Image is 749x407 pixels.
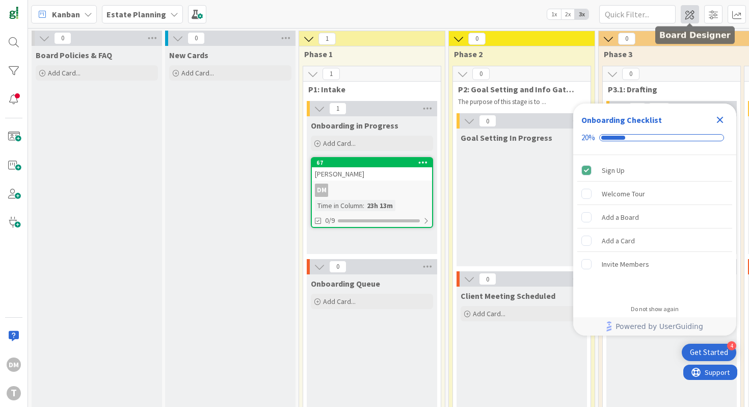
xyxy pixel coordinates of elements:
div: 4 [727,341,736,350]
img: Visit kanbanzone.com [7,7,21,21]
span: Add Card... [181,68,214,78]
span: Add Card... [323,139,356,148]
span: Board Policies & FAQ [36,50,112,60]
span: Add Card... [473,309,505,318]
div: 23h 13m [364,200,395,211]
span: New Cards [169,50,208,60]
div: 67[PERSON_NAME] [312,158,432,181]
div: Do not show again [631,305,679,313]
div: Get Started [690,347,728,358]
span: : [363,200,364,211]
span: Onboarding in Progress [311,120,398,131]
div: Checklist items [573,155,736,298]
span: 1 [329,103,346,115]
span: 3x [575,9,588,19]
span: P3.1: Drafting [608,84,728,94]
div: DM [315,184,328,197]
div: Open Get Started checklist, remaining modules: 4 [682,344,736,361]
div: 20% [581,133,595,142]
input: Quick Filter... [599,5,676,23]
span: Add Card... [48,68,81,78]
div: 67 [312,158,432,167]
div: Welcome Tour is incomplete. [577,183,732,205]
p: The purpose of this stage is to ... [458,98,578,106]
span: Phase 2 [454,49,582,59]
div: Footer [573,317,736,336]
b: Estate Planning [106,9,166,19]
a: Powered by UserGuiding [578,317,731,336]
div: Add a Board [602,211,639,223]
span: Support [21,2,46,14]
span: 0 [468,33,486,45]
div: DM [312,184,432,197]
div: Add a Card [602,235,635,247]
div: Onboarding Checklist [581,114,662,126]
span: Kanban [52,8,80,20]
span: Add Card... [323,297,356,306]
div: Close Checklist [712,112,728,128]
div: DM [7,358,21,372]
div: [PERSON_NAME] [312,167,432,181]
span: 1 [323,68,340,80]
div: Invite Members is incomplete. [577,253,732,275]
div: Welcome Tour [602,188,645,200]
div: Add a Card is incomplete. [577,230,732,252]
span: 0 [479,273,496,285]
span: 0 [472,68,490,80]
div: Checklist Container [573,104,736,336]
div: Time in Column [315,200,363,211]
span: P2: Goal Setting and Info Gathering [458,84,578,94]
div: Checklist progress: 20% [581,133,728,142]
span: 0 [54,32,71,44]
span: 0 [188,32,205,44]
span: Client Meeting Scheduled [461,291,555,301]
span: 2x [561,9,575,19]
div: T [7,386,21,400]
div: Sign Up is complete. [577,159,732,182]
span: Phase 1 [304,49,432,59]
div: Invite Members [602,258,649,270]
span: Powered by UserGuiding [616,320,703,333]
span: Goal Setting In Progress [461,133,552,143]
span: 0/9 [325,215,335,226]
span: 1 [318,33,336,45]
span: 0 [622,68,639,80]
div: Sign Up [602,164,625,176]
div: Add a Board is incomplete. [577,206,732,228]
span: 0 [629,103,646,115]
span: Onboarding Queue [311,278,380,289]
span: 0 [618,33,635,45]
span: 1x [547,9,561,19]
h5: Board Designer [659,31,731,40]
div: 67 [316,159,432,166]
span: P1: Intake [308,84,428,94]
span: 0 [329,261,346,273]
span: 0 [479,115,496,127]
